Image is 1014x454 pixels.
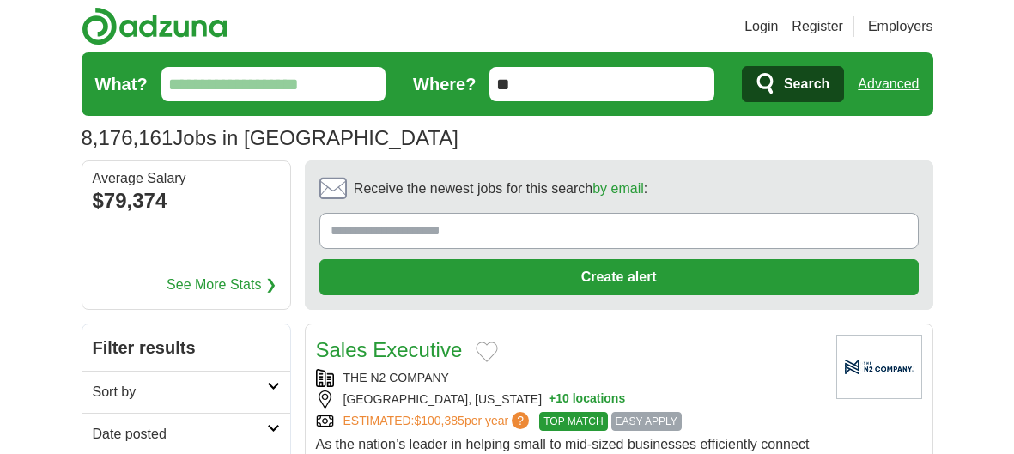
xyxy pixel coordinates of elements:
[549,390,556,409] span: +
[343,412,533,431] a: ESTIMATED:$100,385per year?
[93,382,267,403] h2: Sort by
[82,123,173,154] span: 8,176,161
[549,390,625,409] button: +10 locations
[742,66,844,102] button: Search
[744,16,778,37] a: Login
[82,126,458,149] h1: Jobs in [GEOGRAPHIC_DATA]
[858,67,919,101] a: Advanced
[167,275,276,295] a: See More Stats ❯
[611,412,682,431] span: EASY APPLY
[319,259,919,295] button: Create alert
[316,390,823,409] div: [GEOGRAPHIC_DATA], [US_STATE]
[836,335,922,399] img: Company logo
[476,342,498,362] button: Add to favorite jobs
[592,181,644,196] a: by email
[82,7,228,45] img: Adzuna logo
[93,172,280,185] div: Average Salary
[868,16,933,37] a: Employers
[413,71,476,97] label: Where?
[82,371,290,413] a: Sort by
[316,369,823,387] div: THE N2 COMPANY
[512,412,529,429] span: ?
[93,424,267,445] h2: Date posted
[354,179,647,199] span: Receive the newest jobs for this search :
[414,414,464,427] span: $100,385
[539,412,607,431] span: TOP MATCH
[784,67,829,101] span: Search
[82,324,290,371] h2: Filter results
[792,16,843,37] a: Register
[316,338,463,361] a: Sales Executive
[93,185,280,216] div: $79,374
[95,71,148,97] label: What?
